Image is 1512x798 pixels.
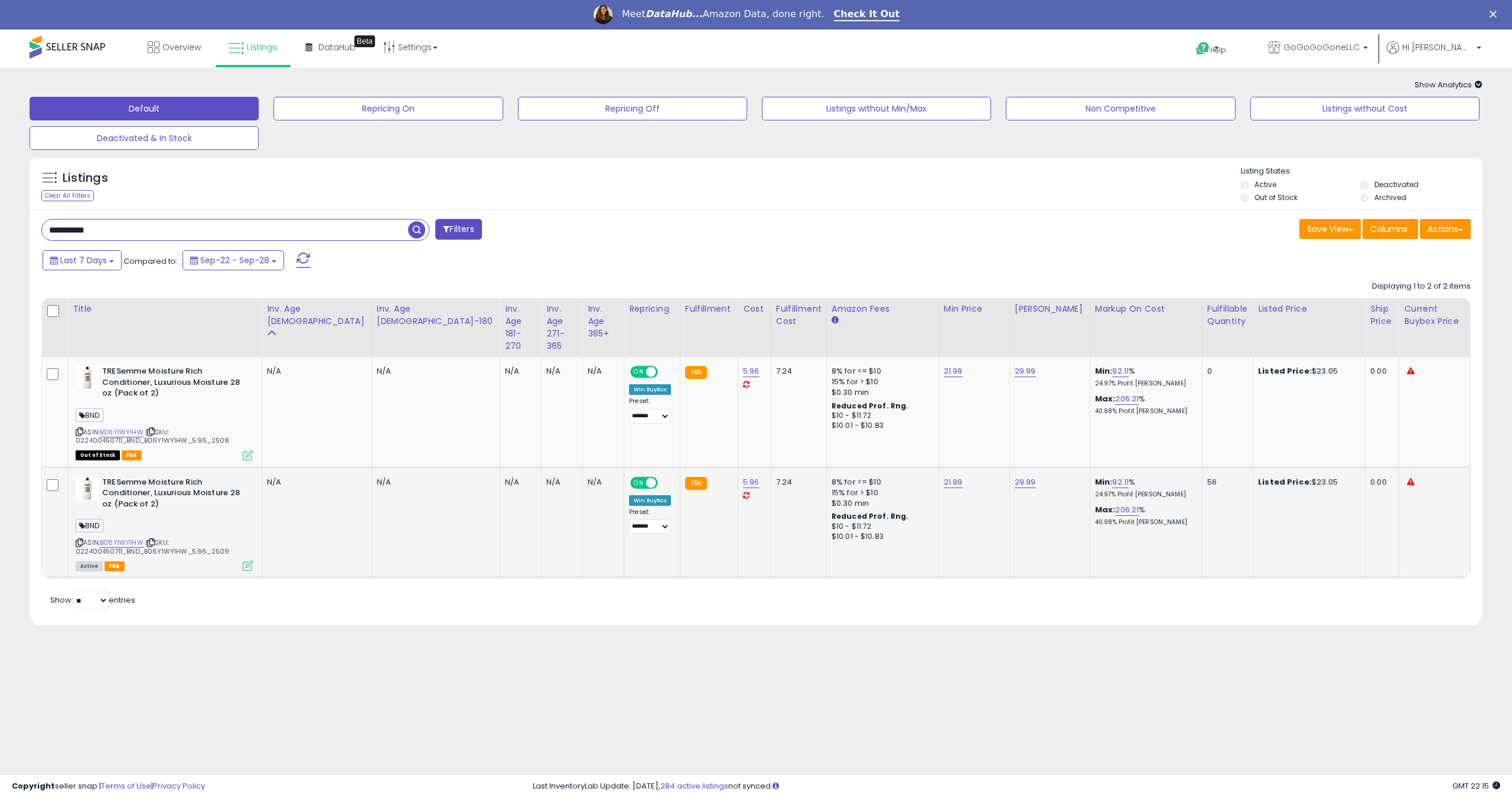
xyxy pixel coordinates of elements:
[1095,476,1113,488] b: Min:
[629,397,671,424] div: Preset:
[1095,505,1193,526] div: %
[656,478,675,488] span: OFF
[832,488,930,498] div: 15% for > $10
[832,511,909,521] b: Reduced Prof. Rng.
[1210,45,1226,55] span: Help
[1115,393,1139,405] a: 206.21
[1207,366,1244,377] div: 0
[1415,79,1482,90] span: Show Analytics
[76,477,99,501] img: 31JEkSaw7oL._SL40_.jpg
[1402,41,1473,53] span: Hi [PERSON_NAME]
[123,256,178,267] span: Compared to:
[832,498,930,509] div: $0.30 min
[1015,303,1085,315] div: [PERSON_NAME]
[1006,97,1235,120] button: Non Competitive
[832,377,930,387] div: 15% for > $10
[1090,298,1202,357] th: The percentage added to the cost of goods (COGS) that forms the calculator for Min & Max prices.
[832,532,930,542] div: $10.01 - $10.83
[832,522,930,532] div: $10 - $11.72
[76,408,103,422] span: BND
[1299,219,1361,239] button: Save View
[102,366,246,402] b: TRESemme Moisture Rich Conditioner, Luxurious Moisture 28 oz (Pack of 2)
[1258,477,1356,488] div: $23.05
[102,477,246,513] b: TRESemme Moisture Rich Conditioner, Luxurious Moisture 28 oz (Pack of 2)
[76,519,103,532] span: BND
[588,366,615,377] div: N/A
[944,476,963,488] a: 21.99
[76,450,120,460] span: All listings that are currently out of stock and unavailable for purchase on Amazon
[73,303,257,315] div: Title
[76,366,99,390] img: 31JEkSaw7oL._SL40_.jpg
[267,366,363,377] div: N/A
[1095,394,1193,416] div: %
[944,365,963,377] a: 21.99
[1095,303,1197,315] div: Markup on Cost
[594,5,612,24] img: Profile image for Georgie
[139,30,210,65] a: Overview
[588,477,615,488] div: N/A
[505,366,532,377] div: N/A
[296,30,364,65] a: DataHub
[374,30,447,65] a: Settings
[743,303,766,315] div: Cost
[1241,166,1482,177] p: Listing States:
[377,477,491,488] div: N/A
[1258,365,1312,377] b: Listed Price:
[220,30,286,65] a: Listings
[100,427,144,437] a: B06Y1WY1HW
[832,421,930,431] div: $10.01 - $10.83
[518,97,747,120] button: Repricing Off
[1258,303,1360,315] div: Listed Price
[505,477,532,488] div: N/A
[1254,179,1276,189] label: Active
[1187,32,1249,68] a: Help
[546,303,578,352] div: Inv. Age 271-365
[267,303,367,328] div: Inv. Age [DEMOGRAPHIC_DATA]
[505,303,536,352] div: Inv. Age 181-270
[743,365,760,377] a: 5.96
[247,41,278,53] span: Listings
[1259,30,1377,68] a: GoGoGoGoneLLC
[631,478,646,488] span: ON
[776,366,817,377] div: 7.24
[1372,281,1471,292] div: Displaying 1 to 2 of 2 items
[76,538,229,555] span: | SKU: 022400450711_BND_B06Y1WY1HW_5.96_2509
[1420,219,1471,239] button: Actions
[834,8,900,21] a: Check It Out
[1095,366,1193,388] div: %
[776,477,817,488] div: 7.24
[76,427,229,445] span: | SKU: 022400450711_BND_B06Y1WY1HW_5.96_2508
[76,366,253,459] div: ASIN:
[1095,504,1116,515] b: Max:
[1374,192,1406,202] label: Archived
[1015,476,1036,488] a: 29.99
[162,41,201,53] span: Overview
[41,190,94,201] div: Clear All Filters
[776,303,822,328] div: Fulfillment Cost
[832,477,930,488] div: 8% for <= $10
[354,35,375,47] div: Tooltip anchor
[832,411,930,421] div: $10 - $11.72
[183,250,284,270] button: Sep-22 - Sep-28
[267,477,363,488] div: N/A
[1115,504,1139,516] a: 206.21
[30,126,259,150] button: Deactivated & In Stock
[1283,41,1360,53] span: GoGoGoGoneLLC
[43,250,122,270] button: Last 7 Days
[1374,179,1419,189] label: Deactivated
[1095,365,1113,377] b: Min:
[832,401,909,411] b: Reduced Prof. Rng.
[1250,97,1480,120] button: Listings without Cost
[100,538,144,548] a: B06Y1WY1HW
[646,8,703,19] i: DataHub...
[629,384,671,395] div: Win BuyBox
[1404,303,1465,328] div: Current Buybox Price
[1258,366,1356,377] div: $23.05
[1095,380,1193,388] p: 24.97% Profit [PERSON_NAME]
[629,508,671,535] div: Preset:
[832,315,839,326] small: Amazon Fees.
[685,303,733,315] div: Fulfillment
[588,303,619,340] div: Inv. Age 365+
[318,41,356,53] span: DataHub
[1112,365,1129,377] a: 92.11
